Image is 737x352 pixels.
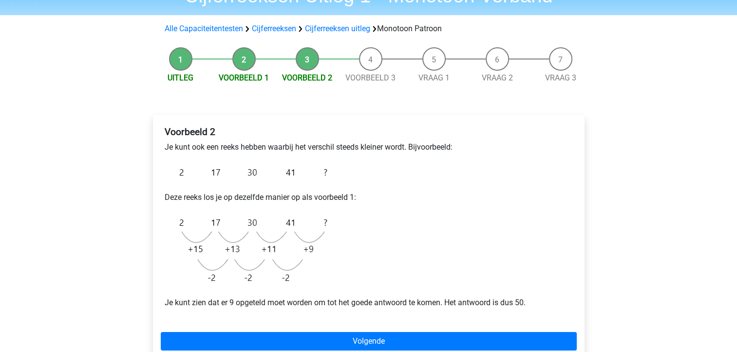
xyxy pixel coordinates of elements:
a: Voorbeeld 2 [282,73,332,82]
p: Je kunt ook een reeks hebben waarbij het verschil steeds kleiner wordt. Bijvoorbeeld: [165,141,573,153]
a: Cijferreeksen [252,24,296,33]
a: Vraag 1 [418,73,450,82]
div: Monotoon Patroon [161,23,577,35]
a: Alle Capaciteitentesten [165,24,243,33]
a: Voorbeeld 1 [219,73,269,82]
a: Volgende [161,332,577,351]
b: Voorbeeld 2 [165,126,215,137]
img: Monotonous_Example_2_2.png [165,211,332,289]
a: Cijferreeksen uitleg [305,24,370,33]
p: Deze reeks los je op dezelfde manier op als voorbeeld 1: [165,192,573,203]
a: Voorbeeld 3 [345,73,396,82]
a: Vraag 3 [545,73,576,82]
a: Vraag 2 [482,73,513,82]
a: Uitleg [168,73,193,82]
p: Je kunt zien dat er 9 opgeteld moet worden om tot het goede antwoord te komen. Het antwoord is du... [165,297,573,309]
img: Monotonous_Example_2.png [165,161,332,184]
